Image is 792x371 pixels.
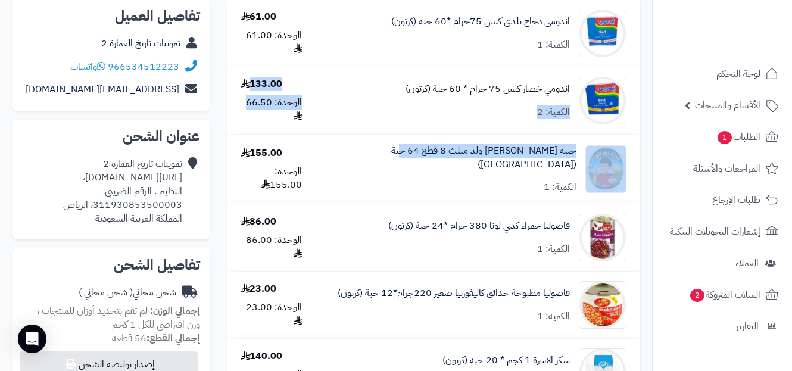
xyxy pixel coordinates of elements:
div: شحن مجاني [79,286,176,300]
span: 2 [690,289,704,302]
a: طلبات الإرجاع [660,186,785,214]
span: لوحة التحكم [716,66,760,82]
h2: تفاصيل العميل [21,9,200,23]
span: العملاء [735,255,759,272]
span: الأقسام والمنتجات [695,97,760,114]
div: 23.00 [241,282,276,296]
a: تموينات تاريخ العمارة 2 [101,36,180,51]
a: واتساب [70,60,105,74]
img: 1747334914-b4d255e5-2bbd-431c-be4a-7835fbca-90x90.jpg [579,281,626,329]
div: الوحدة: 86.00 [241,233,303,261]
div: الكمية: 1 [544,180,576,194]
div: الكمية: 1 [537,38,570,52]
div: 140.00 [241,350,282,363]
div: الكمية: 2 [537,105,570,119]
a: اندومي خضار كيس 75 جرام * 60 حبة (كرتون) [406,82,570,96]
a: [EMAIL_ADDRESS][DOMAIN_NAME] [26,82,179,96]
div: Open Intercom Messenger [18,325,46,353]
span: طلبات الإرجاع [712,192,760,208]
div: الكمية: 1 [537,310,570,323]
img: 1747326514-81et-V6j0bL._AC_SL1500-90x90.jpg [586,145,626,193]
span: ( شحن مجاني ) [79,285,133,300]
div: الوحدة: 61.00 [241,29,303,56]
span: لم تقم بتحديد أوزان للمنتجات ، وزن افتراضي للكل 1 كجم [37,304,200,332]
a: إشعارات التحويلات البنكية [660,217,785,246]
span: 1 [718,131,732,144]
div: الوحدة: 66.50 [241,96,303,123]
a: العملاء [660,249,785,278]
a: اندومى دجاج بلدى كيس 75جرام *60 حبة (كرتون) [391,15,570,29]
img: 1747334558-71Q86U8nwyL._AC_SL1500-90x90.jpg [579,214,626,261]
span: إشعارات التحويلات البنكية [670,223,760,240]
h2: تفاصيل الشحن [21,258,200,272]
span: السلات المتروكة [689,286,760,303]
div: تموينات تاريخ العمارة 2 [URL][DOMAIN_NAME]، النظيم . الرقم الضريبي 311930853500003، الرياض المملك... [21,157,182,225]
a: 966534512223 [108,60,179,74]
span: التقارير [736,318,759,335]
div: 133.00 [241,77,282,91]
strong: إجمالي القطع: [146,331,200,345]
small: 56 قطعة [112,331,200,345]
h2: عنوان الشحن [21,129,200,144]
div: 155.00 [241,146,282,160]
span: المراجعات والأسئلة [693,160,760,177]
a: فاصوليا مطبوخة حدائق كاليفورنيا صغير 220جرام*12 حبة (كرتون) [338,286,570,300]
img: 1747282053-5ABykeYswuxMuW5FNwWNxRuGnPYpgwDk-90x90.jpg [579,10,626,57]
a: سكر الاسرة 1 كجم * 20 حبه (كرتون) [442,354,570,367]
img: 1747283225-Screenshot%202025-05-15%20072245-90x90.jpg [579,77,626,124]
a: جبنه [PERSON_NAME] ولد مثلث 8 قطع 64 حبة ([GEOGRAPHIC_DATA]) [329,144,576,172]
a: المراجعات والأسئلة [660,154,785,183]
a: التقارير [660,312,785,341]
div: 61.00 [241,10,276,24]
a: لوحة التحكم [660,60,785,88]
div: 86.00 [241,215,276,229]
strong: إجمالي الوزن: [150,304,200,318]
div: الوحدة: 23.00 [241,301,303,328]
a: السلات المتروكة2 [660,280,785,309]
div: الكمية: 1 [537,242,570,256]
div: الوحدة: 155.00 [241,165,303,192]
a: فاصوليا حمراء كدني لونا 380 جرام *24 حبة (كرتون) [388,219,570,233]
a: الطلبات1 [660,123,785,151]
span: الطلبات [716,129,760,145]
